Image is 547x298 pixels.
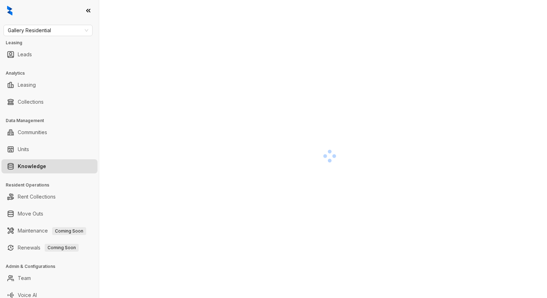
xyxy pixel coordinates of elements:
a: Leasing [18,78,36,92]
a: Rent Collections [18,190,56,204]
a: Communities [18,125,47,139]
li: Leasing [1,78,97,92]
a: Units [18,142,29,156]
li: Renewals [1,241,97,255]
h3: Resident Operations [6,182,99,188]
a: RenewalsComing Soon [18,241,79,255]
li: Communities [1,125,97,139]
a: Move Outs [18,207,43,221]
a: Knowledge [18,159,46,173]
h3: Leasing [6,40,99,46]
li: Collections [1,95,97,109]
li: Maintenance [1,224,97,238]
li: Leads [1,47,97,62]
a: Collections [18,95,44,109]
h3: Data Management [6,118,99,124]
a: Team [18,271,31,285]
li: Rent Collections [1,190,97,204]
li: Units [1,142,97,156]
li: Move Outs [1,207,97,221]
img: logo [7,6,12,16]
a: Leads [18,47,32,62]
span: Gallery Residential [8,25,88,36]
span: Coming Soon [52,227,86,235]
li: Knowledge [1,159,97,173]
h3: Analytics [6,70,99,76]
span: Coming Soon [45,244,79,252]
h3: Admin & Configurations [6,263,99,270]
li: Team [1,271,97,285]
